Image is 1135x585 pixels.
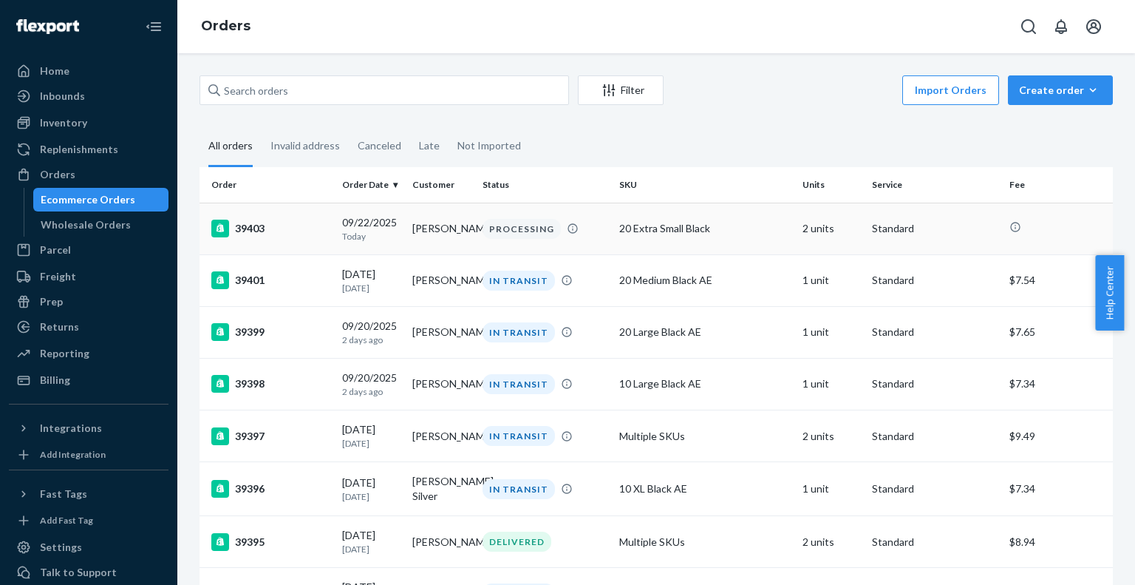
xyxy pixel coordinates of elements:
div: Billing [40,373,70,388]
td: $7.34 [1003,358,1113,410]
td: 1 unit [797,462,867,516]
div: 20 Medium Black AE [619,273,790,288]
a: Orders [9,163,168,186]
td: [PERSON_NAME] Silver [406,462,477,516]
span: Help Center [1095,255,1124,331]
div: Inbounds [40,89,85,104]
th: Order Date [336,167,406,203]
button: Integrations [9,416,168,440]
a: Talk to Support [9,561,168,584]
div: IN TRANSIT [483,374,555,394]
a: Orders [201,18,250,34]
td: 2 units [797,516,867,568]
div: 39403 [211,220,330,237]
th: Service [866,167,1003,203]
div: Wholesale Orders [41,217,131,232]
td: [PERSON_NAME] [406,254,477,306]
th: Order [200,167,336,203]
button: Create order [1008,75,1113,105]
a: Wholesale Orders [33,213,169,237]
div: IN TRANSIT [483,322,555,342]
div: Prep [40,294,63,309]
td: [PERSON_NAME] [406,203,477,254]
div: Add Fast Tag [40,514,93,527]
ol: breadcrumbs [189,5,262,48]
button: Open notifications [1046,12,1076,41]
div: 10 XL Black AE [619,481,790,496]
a: Replenishments [9,138,168,161]
a: Prep [9,290,168,314]
div: Customer [412,178,471,191]
a: Billing [9,368,168,392]
div: PROCESSING [483,219,561,239]
div: IN TRANSIT [483,479,555,499]
p: Standard [872,273,997,288]
th: Units [797,167,867,203]
div: Inventory [40,115,87,130]
div: 20 Extra Small Black [619,221,790,236]
p: [DATE] [342,282,401,294]
td: Multiple SKUs [613,516,796,568]
div: Add Integration [40,448,106,461]
td: [PERSON_NAME] [406,358,477,410]
td: $7.65 [1003,306,1113,358]
p: [DATE] [342,437,401,450]
div: IN TRANSIT [483,426,555,446]
div: [DATE] [342,476,401,503]
td: [PERSON_NAME] [406,516,477,568]
div: Canceled [358,126,401,165]
button: Open Search Box [1014,12,1043,41]
td: Multiple SKUs [613,410,796,462]
div: Fast Tags [40,487,87,501]
div: Not Imported [457,126,521,165]
a: Inventory [9,111,168,135]
div: DELIVERED [483,532,551,552]
div: 09/22/2025 [342,215,401,243]
p: 2 days ago [342,385,401,398]
div: Parcel [40,243,71,257]
div: Returns [40,319,79,334]
td: [PERSON_NAME] [406,306,477,358]
p: Standard [872,429,997,444]
p: Standard [872,481,997,496]
div: Late [419,126,440,165]
a: Home [9,59,168,83]
td: [PERSON_NAME] [406,410,477,462]
div: 39396 [211,480,330,498]
div: 20 Large Black AE [619,325,790,339]
div: Freight [40,269,76,284]
div: Invalid address [270,126,340,165]
p: Standard [872,325,997,339]
td: $8.94 [1003,516,1113,568]
a: Freight [9,265,168,288]
a: Add Fast Tag [9,512,168,530]
td: $9.49 [1003,410,1113,462]
div: Ecommerce Orders [41,192,135,207]
p: [DATE] [342,490,401,503]
th: SKU [613,167,796,203]
div: Settings [40,540,82,555]
td: 1 unit [797,306,867,358]
a: Reporting [9,342,168,365]
div: [DATE] [342,528,401,555]
div: 09/20/2025 [342,319,401,346]
div: All orders [208,126,253,167]
div: Replenishments [40,142,118,157]
th: Fee [1003,167,1113,203]
a: Ecommerce Orders [33,188,169,212]
div: 09/20/2025 [342,371,401,398]
button: Fast Tags [9,482,168,506]
button: Close Navigation [139,12,168,41]
button: Filter [578,75,664,105]
div: 39399 [211,323,330,341]
td: $7.34 [1003,462,1113,516]
td: 2 units [797,410,867,462]
div: Create order [1019,83,1102,98]
a: Inbounds [9,84,168,108]
td: 1 unit [797,358,867,410]
div: Home [40,64,69,78]
p: Standard [872,221,997,236]
div: [DATE] [342,267,401,294]
button: Open account menu [1079,12,1108,41]
div: Reporting [40,346,89,361]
